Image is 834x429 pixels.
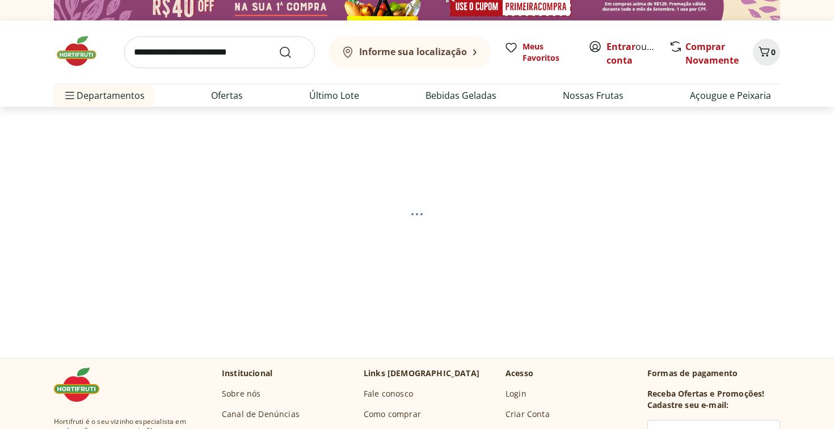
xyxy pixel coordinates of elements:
button: Submit Search [279,45,306,59]
p: Formas de pagamento [647,368,780,379]
button: Carrinho [753,39,780,66]
a: Criar conta [606,40,669,66]
a: Criar Conta [506,409,550,420]
button: Informe sua localização [328,36,491,68]
p: Acesso [506,368,533,379]
h3: Cadastre seu e-mail: [647,399,728,411]
p: Institucional [222,368,272,379]
img: Hortifruti [54,368,111,402]
a: Comprar Novamente [685,40,739,66]
a: Açougue e Peixaria [690,89,771,102]
a: Ofertas [211,89,243,102]
button: Menu [63,82,77,109]
a: Login [506,388,526,399]
a: Fale conosco [364,388,413,399]
a: Sobre nós [222,388,260,399]
span: ou [606,40,657,67]
h3: Receba Ofertas e Promoções! [647,388,764,399]
a: Último Lote [309,89,359,102]
input: search [124,36,315,68]
img: Hortifruti [54,34,111,68]
span: Departamentos [63,82,145,109]
a: Canal de Denúncias [222,409,300,420]
p: Links [DEMOGRAPHIC_DATA] [364,368,479,379]
span: 0 [771,47,776,57]
a: Entrar [606,40,635,53]
a: Como comprar [364,409,421,420]
a: Nossas Frutas [563,89,624,102]
span: Meus Favoritos [523,41,575,64]
a: Bebidas Geladas [426,89,496,102]
a: Meus Favoritos [504,41,575,64]
b: Informe sua localização [359,45,467,58]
